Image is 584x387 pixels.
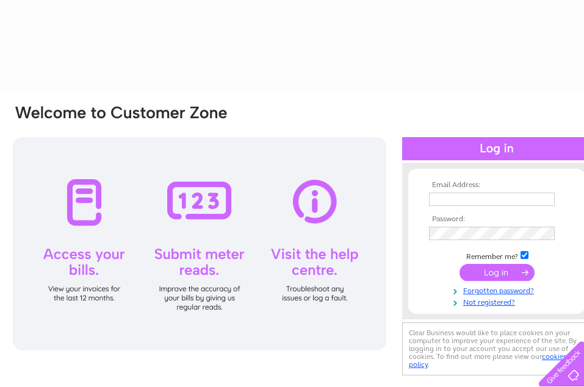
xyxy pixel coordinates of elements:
input: Submit [460,264,535,281]
a: Not registered? [429,296,568,307]
th: Email Address: [426,181,568,190]
td: Remember me? [426,249,568,261]
th: Password: [426,215,568,224]
a: Forgotten password? [429,284,568,296]
a: cookies policy [409,352,566,369]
